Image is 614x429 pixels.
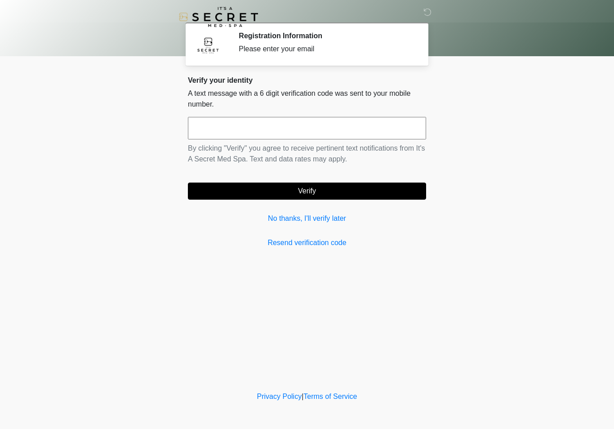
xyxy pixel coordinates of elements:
[257,393,302,400] a: Privacy Policy
[188,143,426,165] p: By clicking "Verify" you agree to receive pertinent text notifications from It's A Secret Med Spa...
[188,237,426,248] a: Resend verification code
[188,183,426,200] button: Verify
[179,7,258,27] img: It's A Secret Med Spa Logo
[188,88,426,110] p: A text message with a 6 digit verification code was sent to your mobile number.
[302,393,303,400] a: |
[303,393,357,400] a: Terms of Service
[188,76,426,85] h2: Verify your identity
[195,31,222,58] img: Agent Avatar
[239,44,413,54] div: Please enter your email
[188,213,426,224] a: No thanks, I'll verify later
[239,31,413,40] h2: Registration Information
